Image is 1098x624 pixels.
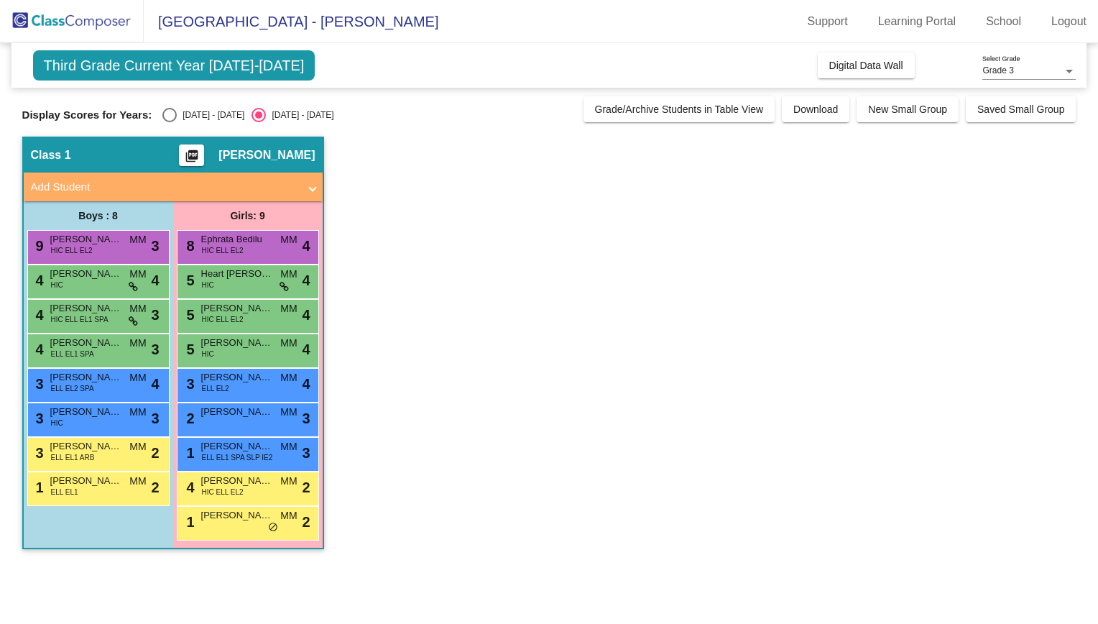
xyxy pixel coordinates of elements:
span: MM [280,405,297,420]
span: 3 [151,235,159,257]
span: Digital Data Wall [829,60,903,71]
span: HIC ELL EL2 [51,245,93,256]
span: 4 [32,307,44,323]
span: [GEOGRAPHIC_DATA] - [PERSON_NAME] [144,10,438,33]
span: MM [280,439,297,454]
span: 3 [32,410,44,426]
button: Grade/Archive Students in Table View [583,96,775,122]
span: MM [280,336,297,351]
span: 1 [32,480,44,495]
span: MM [129,336,146,351]
div: [DATE] - [DATE] [177,109,244,121]
span: MM [280,267,297,282]
mat-radio-group: Select an option [162,108,333,122]
button: New Small Group [857,96,959,122]
span: [PERSON_NAME] [218,148,315,162]
span: Display Scores for Years: [22,109,152,121]
div: Boys : 8 [24,201,173,230]
a: Learning Portal [867,10,968,33]
span: 3 [32,445,44,461]
a: School [974,10,1033,33]
span: ELL EL1 [51,487,78,497]
span: MM [280,474,297,489]
button: Print Students Details [179,144,204,166]
span: ELL EL1 SPA SLP IE2 [202,452,273,463]
span: 3 [151,339,159,360]
span: HIC ELL EL2 [202,487,244,497]
span: 4 [302,270,310,291]
span: 2 [302,477,310,498]
span: [PERSON_NAME] [50,405,122,419]
span: 5 [183,272,195,288]
span: 5 [183,341,195,357]
span: 1 [183,445,195,461]
span: 3 [302,442,310,464]
div: [DATE] - [DATE] [266,109,333,121]
span: Third Grade Current Year [DATE]-[DATE] [33,50,315,81]
span: 4 [302,304,310,326]
span: Grade/Archive Students in Table View [595,104,764,115]
span: [PERSON_NAME] [201,439,273,454]
span: 4 [32,272,44,288]
span: 3 [32,376,44,392]
span: MM [280,301,297,316]
span: 3 [151,304,159,326]
span: 1 [183,514,195,530]
span: 3 [302,408,310,429]
span: Download [793,104,838,115]
span: MM [129,370,146,385]
button: Digital Data Wall [818,52,915,78]
span: HIC ELL EL2 [202,245,244,256]
span: [PERSON_NAME] [50,336,122,350]
span: [PERSON_NAME] [201,336,273,350]
a: Logout [1040,10,1098,33]
span: ELL EL1 SPA [51,349,94,359]
span: 4 [302,235,310,257]
span: do_not_disturb_alt [268,522,278,533]
button: Saved Small Group [966,96,1076,122]
mat-panel-title: Add Student [31,179,298,196]
span: MM [129,439,146,454]
span: [PERSON_NAME] [201,370,273,385]
span: 9 [32,238,44,254]
span: Class 1 [31,148,71,162]
span: New Small Group [868,104,947,115]
span: HIC [51,280,63,290]
span: MM [129,232,146,247]
span: [PERSON_NAME] [PERSON_NAME] [50,370,122,385]
span: [PERSON_NAME] [50,474,122,488]
span: [PERSON_NAME] [50,267,122,281]
span: Grade 3 [982,65,1013,75]
span: [PERSON_NAME] [201,301,273,316]
span: 3 [151,408,159,429]
span: 4 [183,480,195,495]
span: ELL EL2 [202,383,229,394]
a: Support [796,10,859,33]
span: MM [129,405,146,420]
span: HIC ELL EL2 [202,314,244,325]
span: 4 [302,339,310,360]
span: 2 [302,511,310,533]
span: Ephrata Bedilu [201,232,273,247]
span: Heart [PERSON_NAME] [201,267,273,281]
span: 4 [32,341,44,357]
span: ELL EL1 ARB [51,452,95,463]
span: HIC [202,280,214,290]
button: Download [782,96,849,122]
span: 3 [183,376,195,392]
span: MM [280,232,297,247]
span: MM [280,508,297,523]
span: 4 [151,373,159,395]
span: MM [129,474,146,489]
span: 2 [183,410,195,426]
span: 4 [302,373,310,395]
span: MM [129,267,146,282]
span: HIC [202,349,214,359]
span: MM [129,301,146,316]
span: [PERSON_NAME] [50,232,122,247]
mat-icon: picture_as_pdf [183,149,200,169]
span: HIC [51,418,63,428]
span: [PERSON_NAME] [201,405,273,419]
span: HIC ELL EL1 SPA [51,314,109,325]
span: 4 [151,270,159,291]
